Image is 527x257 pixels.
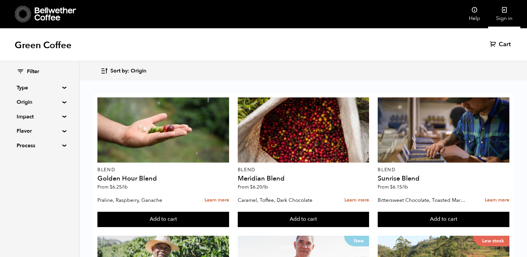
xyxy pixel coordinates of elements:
[27,68,39,75] span: Filter
[485,193,509,207] a: Learn more
[110,67,146,75] span: Sort by: Origin
[238,212,369,227] button: Add to cart
[344,236,369,246] p: New
[473,236,509,246] p: Low stock
[97,168,229,172] p: Blend
[15,39,71,51] h1: Green Coffee
[17,98,63,106] summary: Origin
[17,84,63,92] summary: Type
[490,41,512,49] a: Cart
[97,175,229,182] h4: Golden Hour Blend
[378,168,509,172] p: Blend
[402,184,408,190] span: /lb
[499,41,511,49] span: Cart
[204,193,229,207] a: Learn more
[17,127,63,135] summary: Flavor
[110,184,128,190] bdi: 6.25
[238,175,369,182] h4: Meridian Blend
[97,212,229,227] button: Add to cart
[238,195,327,205] p: Caramel, Toffee, Dark Chocolate
[378,184,408,190] span: From
[250,184,268,190] bdi: 6.20
[344,193,369,207] a: Learn more
[378,212,509,227] button: Add to cart
[110,184,112,190] span: $
[17,113,63,121] summary: Impact
[17,142,63,150] summary: Process
[97,184,128,190] span: From
[262,184,268,190] span: /lb
[250,184,253,190] span: $
[100,63,146,79] button: Sort by: Origin
[238,184,268,190] span: From
[238,168,369,172] p: Blend
[122,184,128,190] span: /lb
[390,184,408,190] bdi: 6.15
[378,195,467,205] p: Bittersweet Chocolate, Toasted Marshmallow, Candied Orange, Praline
[97,195,187,205] p: Praline, Raspberry, Ganache
[378,175,509,182] h4: Sunrise Blend
[390,184,393,190] span: $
